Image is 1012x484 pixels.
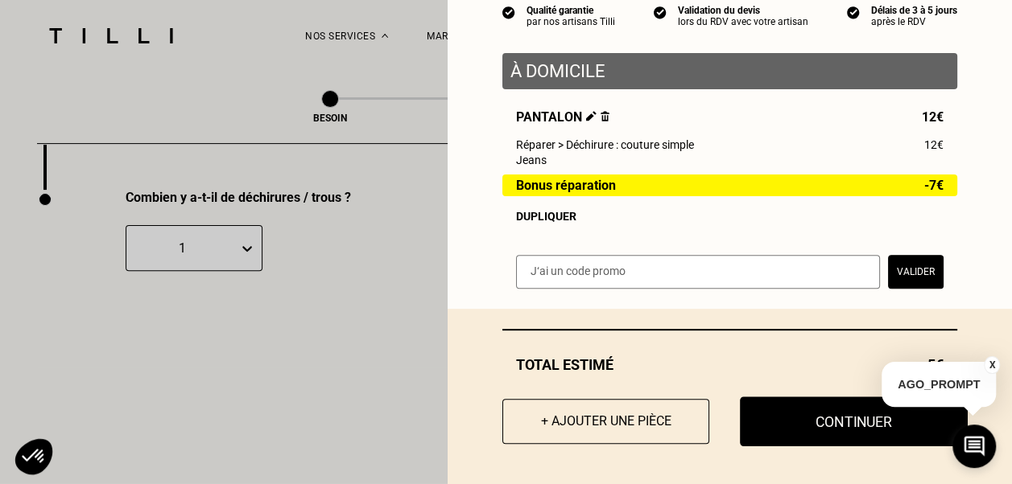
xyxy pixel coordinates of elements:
[654,5,667,19] img: icon list info
[502,399,709,444] button: + Ajouter une pièce
[847,5,860,19] img: icon list info
[527,5,615,16] div: Qualité garantie
[510,61,949,81] p: À domicile
[516,178,616,192] span: Bonus réparation
[882,362,996,407] p: AGO_PROMPT
[502,5,515,19] img: icon list info
[516,154,547,166] span: Jeans
[586,111,597,121] img: Éditer
[678,16,808,27] div: lors du RDV avec votre artisan
[516,138,694,151] span: Réparer > Déchirure : couture simple
[871,16,957,27] div: après le RDV
[516,109,609,125] span: Pantalon
[516,255,880,289] input: J‘ai un code promo
[922,109,944,125] span: 12€
[924,178,944,192] span: -7€
[678,5,808,16] div: Validation du devis
[984,356,1000,374] button: X
[516,210,944,223] div: Dupliquer
[502,356,957,373] div: Total estimé
[888,255,944,289] button: Valider
[871,5,957,16] div: Délais de 3 à 5 jours
[601,111,609,121] img: Supprimer
[740,396,968,446] button: Continuer
[924,138,944,151] span: 12€
[527,16,615,27] div: par nos artisans Tilli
